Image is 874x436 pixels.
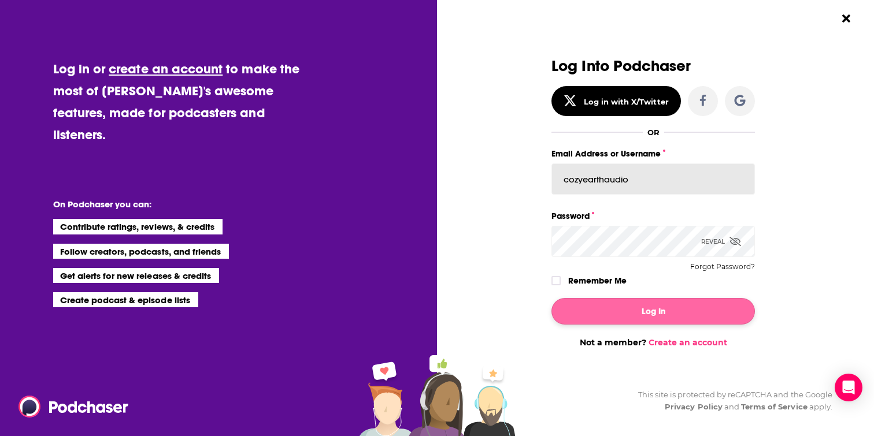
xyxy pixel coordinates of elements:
[53,199,284,210] li: On Podchaser you can:
[690,263,755,271] button: Forgot Password?
[53,268,219,283] li: Get alerts for new releases & credits
[629,389,832,413] div: This site is protected by reCAPTCHA and the Google and apply.
[551,337,755,348] div: Not a member?
[551,58,755,74] h3: Log Into Podchaser
[649,337,727,348] a: Create an account
[835,8,857,29] button: Close Button
[568,273,627,288] label: Remember Me
[53,219,223,234] li: Contribute ratings, reviews, & credits
[551,163,755,195] input: Email Address or Username
[18,396,129,418] img: Podchaser - Follow, Share and Rate Podcasts
[109,61,223,77] a: create an account
[551,146,755,161] label: Email Address or Username
[551,208,755,223] label: Password
[701,226,741,257] div: Reveal
[551,298,755,325] button: Log In
[665,402,723,411] a: Privacy Policy
[741,402,808,411] a: Terms of Service
[53,292,198,307] li: Create podcast & episode lists
[647,128,660,137] div: OR
[835,374,862,401] div: Open Intercom Messenger
[18,396,120,418] a: Podchaser - Follow, Share and Rate Podcasts
[53,244,229,259] li: Follow creators, podcasts, and friends
[584,97,669,106] div: Log in with X/Twitter
[551,86,681,116] button: Log in with X/Twitter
